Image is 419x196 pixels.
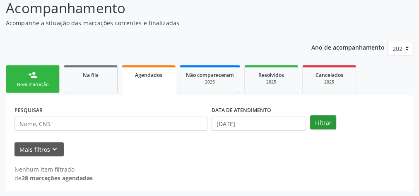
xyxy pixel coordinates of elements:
[311,42,385,52] p: Ano de acompanhamento
[315,72,343,79] span: Cancelados
[14,117,207,131] input: Nome, CNS
[250,79,292,85] div: 2025
[308,79,350,85] div: 2025
[14,174,93,182] div: de
[14,104,43,117] label: PESQUISAR
[14,165,93,174] div: Nenhum item filtrado
[212,117,306,131] input: Selecione um intervalo
[186,79,234,85] div: 2025
[22,174,93,182] strong: 28 marcações agendadas
[83,72,99,79] span: Na fila
[6,19,291,27] p: Acompanhe a situação das marcações correntes e finalizadas
[186,72,234,79] span: Não compareceram
[12,81,53,88] div: Nova marcação
[135,72,162,79] span: Agendados
[212,104,271,117] label: DATA DE ATENDIMENTO
[50,145,59,154] i: keyboard_arrow_down
[28,70,37,79] div: person_add
[310,115,336,129] button: Filtrar
[14,142,64,157] button: Mais filtroskeyboard_arrow_down
[258,72,284,79] span: Resolvidos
